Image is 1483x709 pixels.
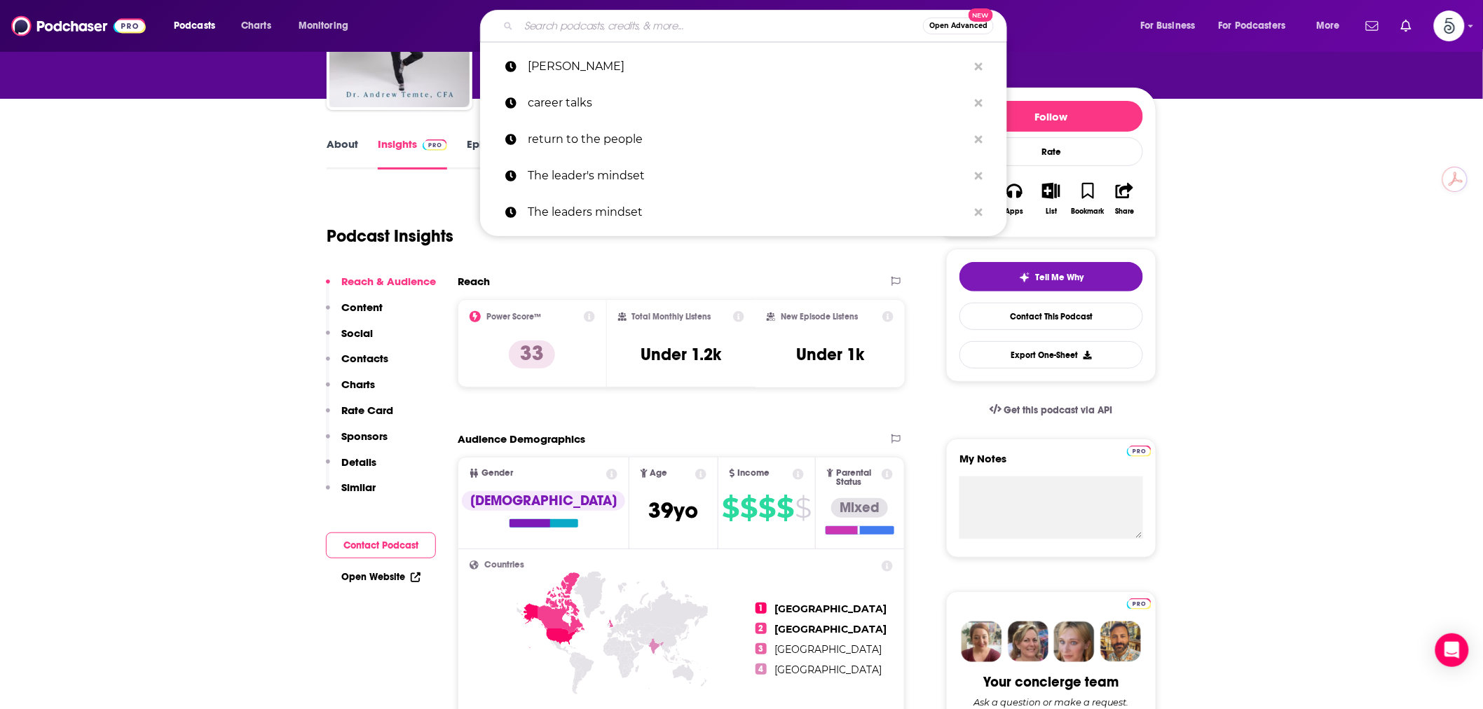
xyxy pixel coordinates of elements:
span: Income [738,469,770,478]
h2: Audience Demographics [458,432,585,446]
div: Apps [1006,207,1024,216]
p: Social [341,326,373,340]
span: $ [777,497,793,519]
button: open menu [1210,15,1306,37]
p: Reach & Audience [341,275,436,288]
span: 2 [756,623,767,634]
p: 33 [509,340,555,369]
button: Contacts [326,352,388,378]
button: Content [326,301,383,326]
p: Rate Card [341,404,393,417]
a: Show notifications dropdown [1395,14,1417,38]
a: Contact This Podcast [959,303,1143,330]
span: Age [650,469,668,478]
a: Pro website [1127,443,1151,457]
span: More [1316,16,1340,36]
a: Episodes216 [467,137,535,170]
button: tell me why sparkleTell Me Why [959,262,1143,291]
h3: Under 1.2k [641,344,721,365]
button: Follow [959,101,1143,132]
button: Open AdvancedNew [923,18,994,34]
a: Get this podcast via API [978,393,1124,427]
img: tell me why sparkle [1019,272,1030,283]
a: career talks [480,85,1007,121]
a: The leader's mindset [480,158,1007,194]
button: Similar [326,481,376,507]
div: [DEMOGRAPHIC_DATA] [462,491,625,511]
a: return to the people [480,121,1007,158]
h2: Power Score™ [486,312,541,322]
label: My Notes [959,452,1143,476]
img: User Profile [1434,11,1465,41]
span: Logged in as Spiral5-G2 [1434,11,1465,41]
span: Parental Status [836,469,879,487]
span: 39 yo [649,497,699,524]
a: Show notifications dropdown [1360,14,1384,38]
span: Countries [484,560,524,570]
span: Charts [241,16,271,36]
span: 3 [756,643,767,654]
p: Charts [341,378,375,391]
button: Contact Podcast [326,532,436,558]
a: About [327,137,358,170]
img: Barbara Profile [1008,621,1048,662]
span: Gender [481,469,513,478]
img: Podchaser - Follow, Share and Rate Podcasts [11,13,146,39]
span: Monitoring [299,16,348,36]
span: [GEOGRAPHIC_DATA] [775,643,882,656]
h3: Under 1k [796,344,864,365]
button: Show profile menu [1434,11,1465,41]
h2: New Episode Listens [781,312,858,322]
p: Content [341,301,383,314]
img: Jules Profile [1054,621,1095,662]
span: [GEOGRAPHIC_DATA] [775,663,882,676]
img: Podchaser Pro [1127,598,1151,610]
span: [GEOGRAPHIC_DATA] [775,603,887,615]
p: Sponsors [341,429,388,443]
button: Export One-Sheet [959,341,1143,369]
button: Rate Card [326,404,393,429]
h1: Podcast Insights [327,226,453,247]
p: return to the people [528,121,968,158]
img: Sydney Profile [962,621,1002,662]
button: Sponsors [326,429,388,455]
a: InsightsPodchaser Pro [378,137,447,170]
img: Jon Profile [1100,621,1141,662]
span: $ [795,497,811,519]
button: Social [326,326,373,352]
div: Rate [959,137,1143,166]
div: Bookmark [1072,207,1105,216]
p: career talks [528,85,968,121]
span: $ [758,497,775,519]
div: Ask a question or make a request. [973,696,1129,708]
button: Apps [996,174,1032,224]
div: List [1046,207,1057,216]
span: New [969,8,994,22]
a: The leaders mindset [480,194,1007,230]
p: orlando haynes [528,48,968,85]
button: open menu [1130,15,1213,37]
button: Charts [326,378,375,404]
h2: Reach [458,275,490,288]
span: $ [740,497,757,519]
button: open menu [164,15,233,37]
button: List [1033,174,1069,224]
p: The leaders mindset [528,194,968,230]
span: $ [722,497,739,519]
span: 1 [756,603,767,614]
a: Pro website [1127,596,1151,610]
button: Share [1107,174,1143,224]
span: Open Advanced [929,22,987,29]
p: The leader's mindset [528,158,968,194]
h2: Total Monthly Listens [632,312,711,322]
button: Reach & Audience [326,275,436,301]
span: Get this podcast via API [1004,404,1113,416]
span: Podcasts [174,16,215,36]
button: Bookmark [1069,174,1106,224]
a: Open Website [341,571,421,583]
div: Open Intercom Messenger [1435,633,1469,667]
button: Details [326,455,376,481]
button: open menu [289,15,367,37]
img: Podchaser Pro [1127,446,1151,457]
